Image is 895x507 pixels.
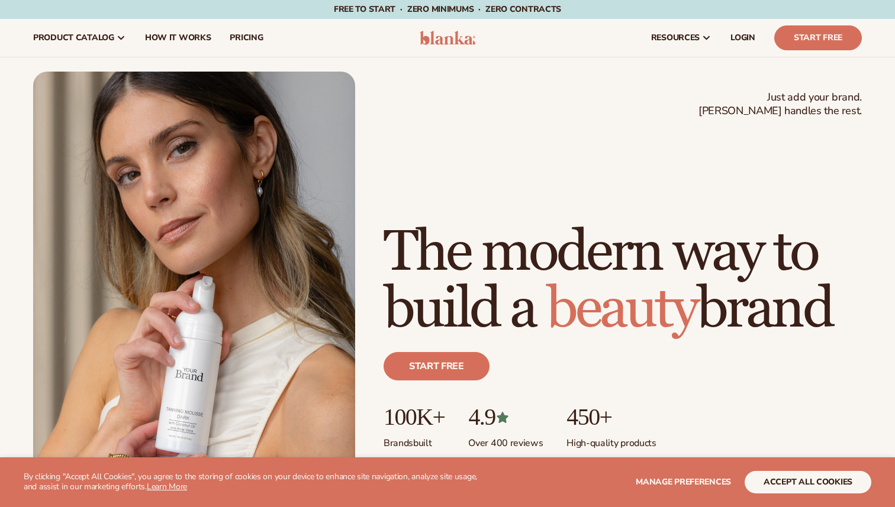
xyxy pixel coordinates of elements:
[636,476,731,487] span: Manage preferences
[566,404,656,430] p: 450+
[636,471,731,493] button: Manage preferences
[334,4,561,15] span: Free to start · ZERO minimums · ZERO contracts
[384,224,862,338] h1: The modern way to build a brand
[774,25,862,50] a: Start Free
[220,19,272,57] a: pricing
[730,33,755,43] span: LOGIN
[745,471,871,493] button: accept all cookies
[147,481,187,492] a: Learn More
[384,430,445,450] p: Brands built
[420,31,476,45] img: logo
[24,472,485,492] p: By clicking "Accept All Cookies", you agree to the storing of cookies on your device to enhance s...
[642,19,721,57] a: resources
[546,275,697,344] span: beauty
[721,19,765,57] a: LOGIN
[698,91,862,118] span: Just add your brand. [PERSON_NAME] handles the rest.
[145,33,211,43] span: How It Works
[566,430,656,450] p: High-quality products
[230,33,263,43] span: pricing
[33,33,114,43] span: product catalog
[384,352,490,380] a: Start free
[24,19,136,57] a: product catalog
[651,33,700,43] span: resources
[136,19,221,57] a: How It Works
[468,430,543,450] p: Over 400 reviews
[33,72,355,477] img: Female holding tanning mousse.
[468,404,543,430] p: 4.9
[384,404,445,430] p: 100K+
